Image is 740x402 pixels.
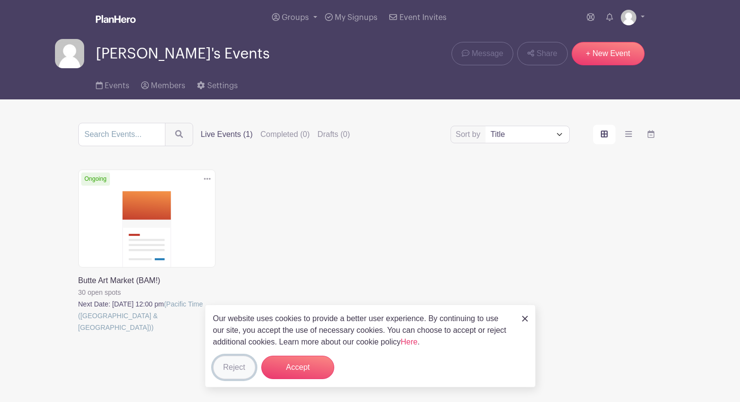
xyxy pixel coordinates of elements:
div: filters [201,129,350,140]
span: Message [471,48,503,59]
button: Reject [213,356,255,379]
span: Events [105,82,129,90]
span: My Signups [335,14,378,21]
span: Members [151,82,185,90]
button: Accept [261,356,334,379]
a: Message [451,42,513,65]
a: Share [517,42,567,65]
span: Event Invites [399,14,447,21]
span: [PERSON_NAME]'s Events [96,46,270,62]
img: logo_white-6c42ec7e38ccf1d336a20a19083b03d10ae64f83f12c07503d8b9e83406b4c7d.svg [96,15,136,23]
img: default-ce2991bfa6775e67f084385cd625a349d9dcbb7a52a09fb2fda1e96e2d18dcdb.png [621,10,636,25]
span: Groups [282,14,309,21]
a: Members [141,68,185,99]
span: Settings [207,82,238,90]
input: Search Events... [78,123,165,146]
label: Completed (0) [260,129,309,140]
label: Live Events (1) [201,129,253,140]
span: Share [537,48,558,59]
a: Here [401,338,418,346]
p: Our website uses cookies to provide a better user experience. By continuing to use our site, you ... [213,313,512,348]
a: + New Event [572,42,645,65]
a: Events [96,68,129,99]
label: Drafts (0) [318,129,350,140]
img: close_button-5f87c8562297e5c2d7936805f587ecaba9071eb48480494691a3f1689db116b3.svg [522,316,528,322]
div: order and view [593,125,662,144]
a: Settings [197,68,237,99]
img: default-ce2991bfa6775e67f084385cd625a349d9dcbb7a52a09fb2fda1e96e2d18dcdb.png [55,39,84,68]
label: Sort by [456,129,484,140]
